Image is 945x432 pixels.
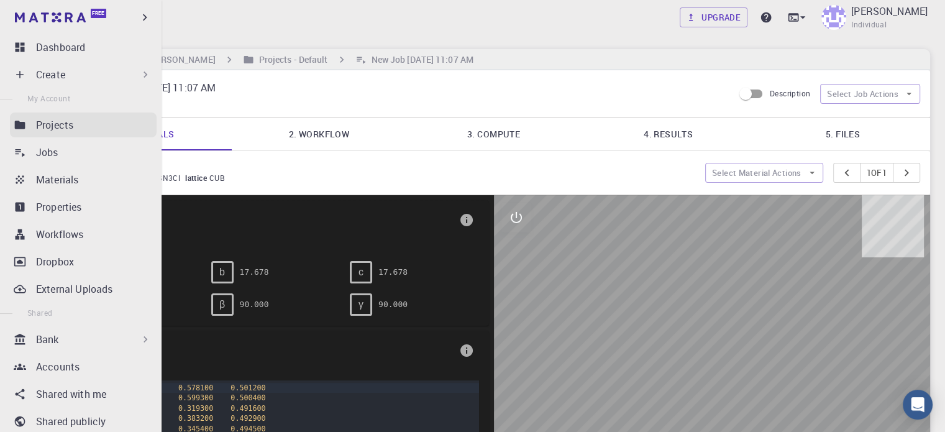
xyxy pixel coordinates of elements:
[10,354,157,379] a: Accounts
[62,53,476,67] nav: breadcrumb
[454,208,479,232] button: info
[20,9,80,20] span: Assistance
[10,140,157,165] a: Jobs
[36,332,59,347] p: Bank
[770,88,810,98] span: Description
[36,200,82,214] p: Properties
[254,53,328,67] h6: Projects - Default
[27,93,70,103] span: My Account
[36,67,65,82] p: Create
[833,163,921,183] div: pager
[756,118,930,150] a: 5. Files
[10,382,157,407] a: Shared with me
[231,404,265,413] span: 0.491600
[10,62,157,87] div: Create
[851,4,928,19] p: [PERSON_NAME]
[36,359,80,374] p: Accounts
[406,118,581,150] a: 3. Compute
[358,267,363,278] span: c
[10,167,157,192] a: Materials
[378,261,408,283] pre: 17.678
[36,172,78,187] p: Materials
[99,80,724,95] p: New Job [DATE] 11:07 AM
[10,222,157,247] a: Workflows
[142,53,215,67] h6: [PERSON_NAME]
[178,414,213,423] span: 0.383200
[15,12,86,22] img: logo
[72,230,454,241] span: CUB
[240,261,269,283] pre: 17.678
[851,19,887,31] span: Individual
[178,404,213,413] span: 0.319300
[240,293,269,315] pre: 90.000
[219,299,225,310] span: β
[367,53,473,67] h6: New Job [DATE] 11:07 AM
[36,117,73,132] p: Projects
[820,84,920,104] button: Select Job Actions
[10,35,157,60] a: Dashboard
[358,299,363,310] span: γ
[680,7,747,27] a: Upgrade
[36,282,112,296] p: External Uploads
[99,161,695,172] p: BM
[10,249,157,274] a: Dropbox
[231,414,265,423] span: 0.492900
[72,341,454,361] span: Basis
[378,293,408,315] pre: 90.000
[36,145,58,160] p: Jobs
[581,118,756,150] a: 4. Results
[185,173,209,183] span: lattice
[231,384,265,392] span: 0.501200
[36,227,83,242] p: Workflows
[36,40,85,55] p: Dashboard
[10,195,157,219] a: Properties
[860,163,894,183] button: 1of1
[36,387,106,402] p: Shared with me
[178,384,213,392] span: 0.578100
[232,118,406,150] a: 2. Workflow
[231,393,265,402] span: 0.500400
[178,393,213,402] span: 0.599300
[705,163,823,183] button: Select Material Actions
[821,5,846,30] img: aicha naboulsi
[36,254,74,269] p: Dropbox
[10,113,157,137] a: Projects
[219,267,225,278] span: b
[36,414,106,429] p: Shared publicly
[72,210,454,230] span: Lattice
[209,173,230,183] span: CUB
[903,390,933,420] div: Open Intercom Messenger
[10,327,157,352] div: Bank
[27,308,52,318] span: Shared
[10,277,157,301] a: External Uploads
[454,338,479,363] button: info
